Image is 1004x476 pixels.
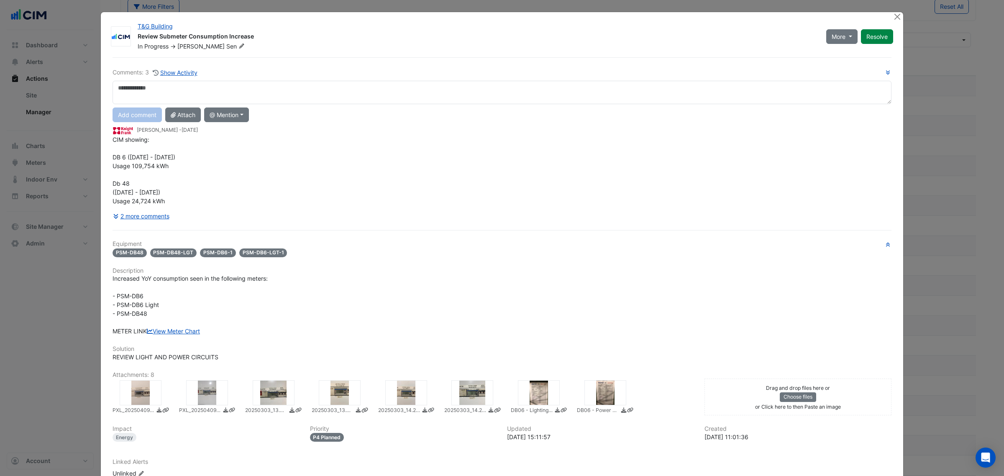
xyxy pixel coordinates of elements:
[239,248,287,257] span: PSM-DB6-LGT-1
[170,43,176,50] span: ->
[179,407,221,415] small: PXL_20250409_045111430.MP.jpg
[385,380,427,405] div: 20250303_14.27_DB06 Meter Read.jpg
[177,43,225,50] span: [PERSON_NAME]
[245,407,287,415] small: 20250303_13.35_DB06 Meter Read.jpg
[113,126,133,135] img: Knight Frank
[162,407,169,415] a: Copy link to clipboard
[113,371,891,379] h6: Attachments: 8
[113,433,136,442] div: Energy
[893,12,902,21] button: Close
[422,407,428,415] a: Download
[355,407,361,415] a: Download
[826,29,858,44] button: More
[511,407,553,415] small: DB06 - Lighting Schedule.jpg
[507,425,694,432] h6: Updated
[704,432,892,441] div: [DATE] 11:01:36
[861,29,893,44] button: Resolve
[113,407,154,415] small: PXL_20250409_043343492.MP.jpg
[518,380,560,405] div: DB06 - Lighting Schedule.jpg
[138,32,816,42] div: Review Submeter Consumption Increase
[113,425,300,432] h6: Impact
[113,209,170,223] button: 2 more comments
[620,407,627,415] a: Download
[310,425,497,432] h6: Priority
[627,407,633,415] a: Copy link to clipboard
[755,404,841,410] small: or Click here to then Paste an image
[113,353,218,361] span: REVIEW LIGHT AND POWER CIRCUITS
[310,433,344,442] div: P4 Planned
[312,407,353,415] small: 20250303_13.35_DB48 Meter Read.jpg
[138,43,169,50] span: In Progress
[113,275,268,335] span: Increased YoY consumption seen in the following meters: - PSM-DB6 - PSM-DB6 Light - PSM-DB48 METE...
[577,407,619,415] small: DB06 - Power Schedule.jpg
[147,328,200,335] a: View Meter Chart
[182,127,198,133] span: 2025-04-09 15:11:57
[976,448,996,468] div: Open Intercom Messenger
[113,248,147,257] span: PSM-DB48
[204,107,249,122] button: @ Mention
[253,380,295,405] div: 20250303_13.35_DB06 Meter Read.jpg
[378,407,420,415] small: 20250303_14.27_DB06 Meter Read.jpg
[494,407,500,415] a: Copy link to clipboard
[137,126,198,134] small: [PERSON_NAME] -
[223,407,229,415] a: Download
[113,458,891,466] h6: Linked Alerts
[289,407,295,415] a: Download
[451,380,493,405] div: 20250303_14.27_DB48 Meter Read.jpg
[444,407,486,415] small: 20250303_14.27_DB48 Meter Read.jpg
[113,136,175,205] span: CIM showing: DB 6 ([DATE] - [DATE]) Usage 109,754 kWh Db 48 ([DATE] - [DATE]) Usage 24,724 kWh
[150,248,197,257] span: PSM-DB48-LGT
[766,385,830,391] small: Drag and drop files here or
[361,407,368,415] a: Copy link to clipboard
[165,107,201,122] button: Attach
[584,380,626,405] div: DB06 - Power Schedule.jpg
[319,380,361,405] div: 20250303_13.35_DB48 Meter Read.jpg
[152,68,198,77] button: Show Activity
[113,345,891,353] h6: Solution
[113,241,891,248] h6: Equipment
[200,248,236,257] span: PSM-DB6-1
[561,407,567,415] a: Copy link to clipboard
[704,425,892,432] h6: Created
[138,23,173,30] a: T&G Building
[832,32,845,41] span: More
[186,380,228,405] div: PXL_20250409_045111430.MP.jpg
[113,68,198,77] div: Comments: 3
[226,42,246,51] span: Sen
[156,407,162,415] a: Download
[488,407,494,415] a: Download
[229,407,235,415] a: Copy link to clipboard
[780,392,816,402] button: Choose files
[554,407,561,415] a: Download
[120,380,161,405] div: PXL_20250409_043343492.MP.jpg
[111,33,131,41] img: CIM
[507,432,694,441] div: [DATE] 15:11:57
[113,267,891,274] h6: Description
[428,407,434,415] a: Copy link to clipboard
[295,407,302,415] a: Copy link to clipboard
